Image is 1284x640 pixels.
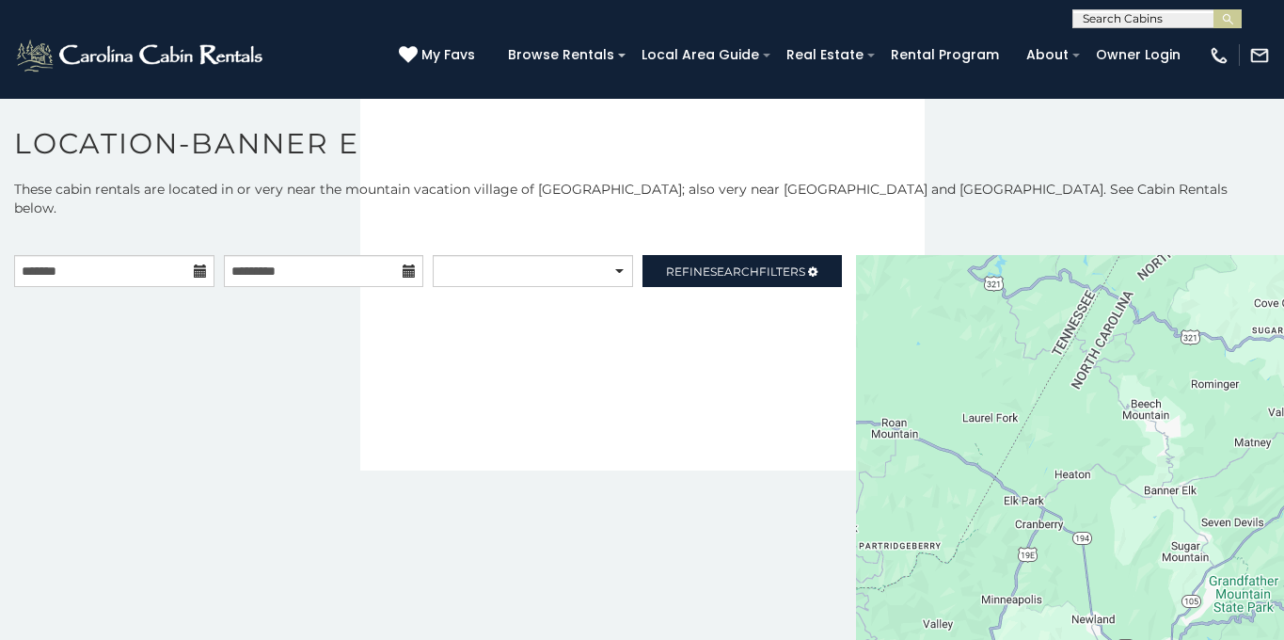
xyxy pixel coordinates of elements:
a: Local Area Guide [632,40,769,70]
a: Owner Login [1086,40,1190,70]
a: Rental Program [881,40,1008,70]
a: About [1017,40,1078,70]
img: phone-regular-white.png [1209,45,1229,66]
a: My Favs [399,45,480,66]
span: Search [710,264,759,279]
a: RefineSearchFilters [642,255,843,287]
span: My Favs [421,45,475,65]
img: mail-regular-white.png [1249,45,1270,66]
span: Refine Filters [666,264,805,279]
img: White-1-2.png [14,37,268,74]
a: Browse Rentals [499,40,624,70]
a: Real Estate [777,40,873,70]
